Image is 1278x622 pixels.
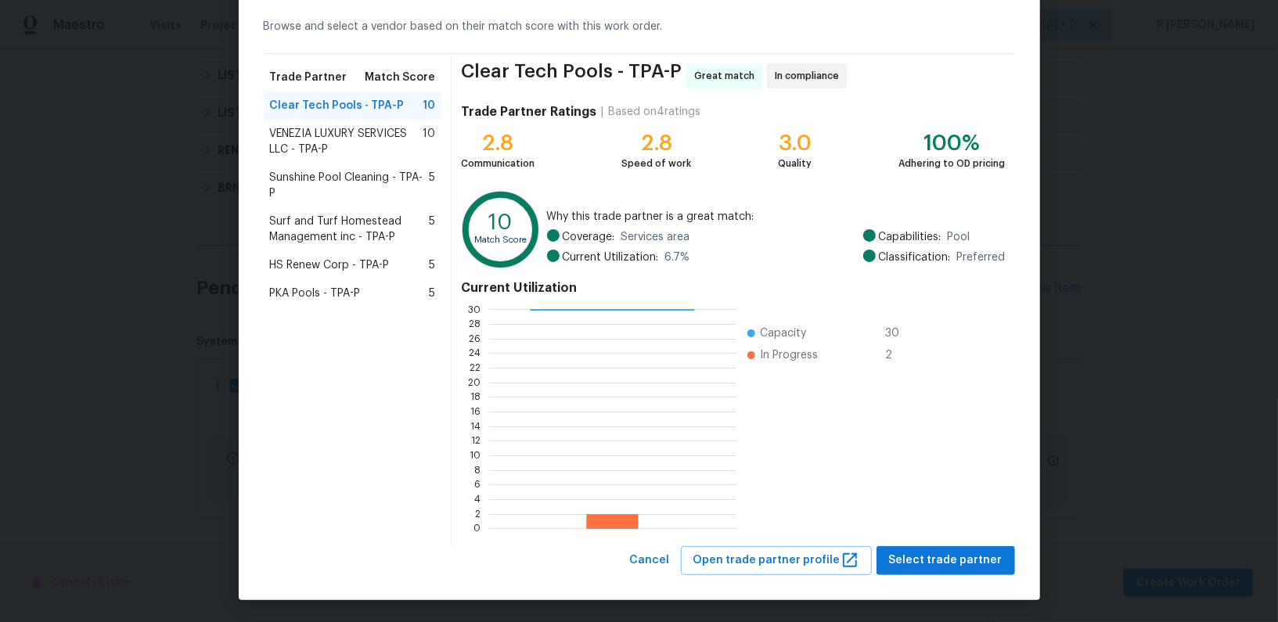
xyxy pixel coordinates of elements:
text: 14 [471,422,481,431]
span: Capabilities: [879,229,941,245]
text: 22 [470,363,481,372]
text: 0 [474,524,481,534]
span: Clear Tech Pools - TPA-P [270,98,405,113]
button: Cancel [624,546,676,575]
span: In compliance [775,68,845,84]
div: Communication [461,156,535,171]
span: Classification: [879,250,951,265]
span: 30 [885,325,910,341]
button: Select trade partner [877,546,1015,575]
span: Trade Partner [270,70,347,85]
span: Surf and Turf Homestead Management inc - TPA-P [270,214,430,245]
span: 2 [885,347,910,363]
h4: Current Utilization [461,280,1005,296]
text: 18 [471,393,481,402]
span: Match Score [365,70,435,85]
text: 6 [475,480,481,490]
span: Pool [948,229,970,245]
span: Services area [621,229,690,245]
span: Great match [694,68,761,84]
span: Clear Tech Pools - TPA-P [461,63,682,88]
span: 5 [429,170,435,201]
text: 12 [472,437,481,446]
div: | [596,104,608,120]
span: 5 [429,257,435,273]
span: Open trade partner profile [693,551,859,570]
span: In Progress [760,347,818,363]
text: 8 [475,466,481,475]
span: Coverage: [563,229,615,245]
text: 20 [469,378,481,387]
div: 2.8 [621,135,691,151]
span: Sunshine Pool Cleaning - TPA-P [270,170,430,201]
span: HS Renew Corp - TPA-P [270,257,390,273]
h4: Trade Partner Ratings [461,104,596,120]
span: 10 [423,126,435,157]
div: Adhering to OD pricing [899,156,1006,171]
div: 100% [899,135,1006,151]
span: 6.7 % [665,250,690,265]
span: Current Utilization: [563,250,659,265]
span: VENEZIA LUXURY SERVICES LLC - TPA-P [270,126,423,157]
text: 26 [470,334,481,343]
text: Match Score [475,235,527,244]
div: Speed of work [621,156,691,171]
span: Capacity [760,325,806,341]
span: Preferred [957,250,1006,265]
div: Based on 4 ratings [608,104,700,120]
text: 10 [489,212,513,234]
span: Cancel [630,551,670,570]
text: 16 [471,407,481,416]
button: Open trade partner profile [681,546,872,575]
div: Quality [778,156,812,171]
span: PKA Pools - TPA-P [270,286,361,301]
div: 3.0 [778,135,812,151]
text: 2 [476,509,481,519]
text: 28 [470,319,481,329]
span: Select trade partner [889,551,1003,570]
text: 4 [475,494,481,504]
span: 5 [429,286,435,301]
text: 30 [469,305,481,315]
span: 5 [429,214,435,245]
span: 10 [423,98,435,113]
text: 10 [470,451,481,460]
text: 24 [470,349,481,358]
div: 2.8 [461,135,535,151]
span: Why this trade partner is a great match: [547,209,1006,225]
